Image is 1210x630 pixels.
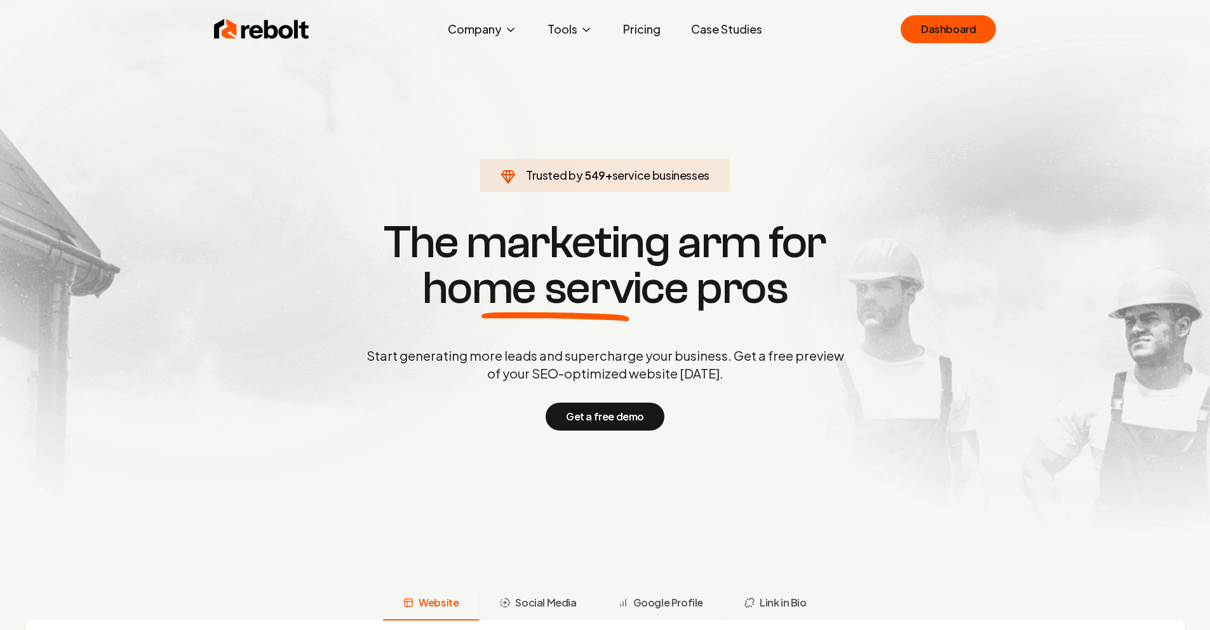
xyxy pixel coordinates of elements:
span: home service [422,265,689,311]
span: service businesses [612,168,710,182]
span: Link in Bio [760,595,807,610]
span: 549 [584,166,605,184]
span: Google Profile [633,595,703,610]
button: Social Media [479,587,596,620]
h1: The marketing arm for pros [300,220,910,311]
img: Rebolt Logo [214,17,309,42]
p: Start generating more leads and supercharge your business. Get a free preview of your SEO-optimiz... [364,347,847,382]
button: Get a free demo [546,403,664,431]
button: Link in Bio [723,587,827,620]
span: + [605,168,612,182]
a: Pricing [613,17,671,42]
button: Google Profile [597,587,723,620]
button: Tools [537,17,603,42]
button: Company [438,17,527,42]
span: Social Media [515,595,576,610]
button: Website [383,587,479,620]
a: Dashboard [901,15,996,43]
span: Trusted by [526,168,582,182]
a: Case Studies [681,17,772,42]
span: Website [419,595,459,610]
